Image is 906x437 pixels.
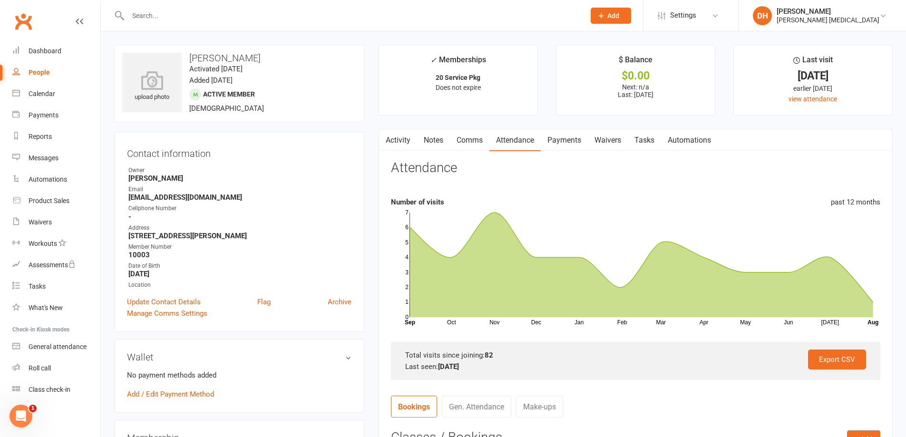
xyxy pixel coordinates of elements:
h3: Wallet [127,352,351,362]
a: Add / Edit Payment Method [127,388,214,400]
strong: [DATE] [438,362,459,371]
h3: [PERSON_NAME] [122,53,356,63]
i: ✓ [430,56,437,65]
div: Roll call [29,364,51,372]
a: Flag [257,296,271,308]
div: Email [128,185,351,194]
div: Waivers [29,218,52,226]
div: Owner [128,166,351,175]
a: People [12,62,100,83]
a: Bookings [391,396,437,418]
a: Payments [12,105,100,126]
span: Active member [203,90,255,98]
time: Activated [DATE] [189,65,243,73]
span: [DEMOGRAPHIC_DATA] [189,104,264,113]
a: What's New [12,297,100,319]
div: $ Balance [619,54,653,71]
span: 1 [29,405,37,412]
button: Add [591,8,631,24]
strong: 82 [485,351,493,359]
div: Workouts [29,240,57,247]
a: Automations [661,129,718,151]
div: Dashboard [29,47,61,55]
div: Member Number [128,243,351,252]
span: Settings [670,5,696,26]
div: Cellphone Number [128,204,351,213]
div: Reports [29,133,52,140]
div: Last visit [793,54,833,71]
a: Update Contact Details [127,296,201,308]
a: Attendance [489,129,541,151]
a: Automations [12,169,100,190]
div: $0.00 [565,71,706,81]
div: [DATE] [742,71,884,81]
strong: 20 Service Pkg [436,74,480,81]
a: Messages [12,147,100,169]
iframe: Intercom live chat [10,405,32,427]
div: [PERSON_NAME] [MEDICAL_DATA] [777,16,879,24]
div: Class check-in [29,386,70,393]
a: Product Sales [12,190,100,212]
strong: Number of visits [391,198,444,206]
p: No payment methods added [127,369,351,381]
div: Messages [29,154,58,162]
a: Class kiosk mode [12,379,100,400]
a: Comms [450,129,489,151]
div: Automations [29,175,67,183]
div: Total visits since joining: [405,350,866,361]
a: General attendance kiosk mode [12,336,100,358]
a: Manage Comms Settings [127,308,207,319]
div: Calendar [29,90,55,97]
input: Search... [125,9,578,22]
div: earlier [DATE] [742,83,884,94]
strong: [PERSON_NAME] [128,174,351,183]
a: Roll call [12,358,100,379]
div: [PERSON_NAME] [777,7,879,16]
a: Tasks [12,276,100,297]
p: Next: n/a Last: [DATE] [565,83,706,98]
a: Waivers [588,129,628,151]
div: People [29,68,50,76]
div: What's New [29,304,63,311]
div: Address [128,223,351,233]
time: Added [DATE] [189,76,233,85]
a: Make-ups [516,396,563,418]
a: Tasks [628,129,661,151]
strong: [STREET_ADDRESS][PERSON_NAME] [128,232,351,240]
a: Calendar [12,83,100,105]
div: Location [128,281,351,290]
strong: [DATE] [128,270,351,278]
a: Dashboard [12,40,100,62]
div: Memberships [430,54,486,71]
div: Last seen: [405,361,866,372]
div: Tasks [29,282,46,290]
span: Does not expire [436,84,481,91]
div: DH [753,6,772,25]
div: past 12 months [831,196,880,208]
a: Reports [12,126,100,147]
h3: Attendance [391,161,457,175]
a: Export CSV [808,350,866,369]
a: Waivers [12,212,100,233]
div: Assessments [29,261,76,269]
a: Gen. Attendance [442,396,511,418]
div: Date of Birth [128,262,351,271]
div: Product Sales [29,197,69,204]
a: view attendance [789,95,837,103]
a: Activity [379,129,417,151]
h3: Contact information [127,145,351,159]
a: Assessments [12,254,100,276]
a: Notes [417,129,450,151]
span: Add [607,12,619,19]
div: upload photo [122,71,182,102]
a: Clubworx [11,10,35,33]
strong: [EMAIL_ADDRESS][DOMAIN_NAME] [128,193,351,202]
div: General attendance [29,343,87,350]
strong: - [128,213,351,221]
strong: 10003 [128,251,351,259]
div: Payments [29,111,58,119]
a: Workouts [12,233,100,254]
a: Archive [328,296,351,308]
a: Payments [541,129,588,151]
